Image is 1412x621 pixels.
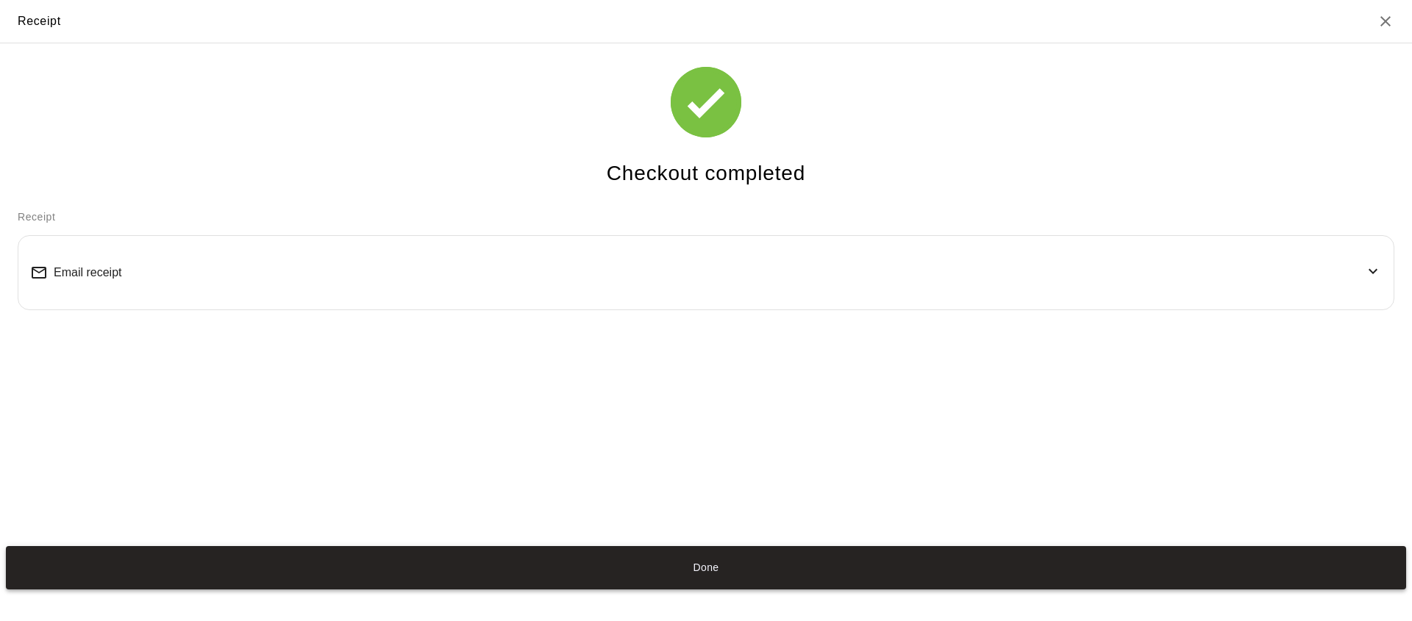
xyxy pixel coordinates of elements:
[54,266,121,279] span: Email receipt
[18,12,61,31] div: Receipt
[6,546,1406,589] button: Done
[1377,12,1394,30] button: Close
[607,161,805,187] h4: Checkout completed
[18,209,1394,225] p: Receipt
